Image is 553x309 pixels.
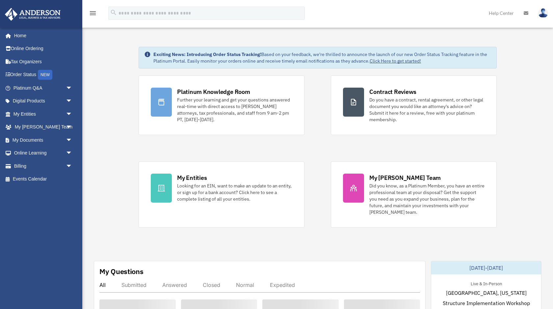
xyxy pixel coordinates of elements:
[153,51,491,64] div: Based on your feedback, we're thrilled to announce the launch of our new Order Status Tracking fe...
[236,282,254,288] div: Normal
[5,29,79,42] a: Home
[121,282,146,288] div: Submitted
[66,95,79,108] span: arrow_drop_down
[153,51,261,57] strong: Exciting News: Introducing Order Status Tracking!
[89,9,97,17] i: menu
[369,97,485,123] div: Do you have a contract, rental agreement, or other legal document you would like an attorney's ad...
[5,68,82,82] a: Order StatusNEW
[110,9,117,16] i: search
[5,42,82,55] a: Online Ordering
[66,133,79,147] span: arrow_drop_down
[369,174,441,182] div: My [PERSON_NAME] Team
[5,133,82,147] a: My Documentsarrow_drop_down
[5,173,82,186] a: Events Calendar
[270,282,295,288] div: Expedited
[5,107,82,121] a: My Entitiesarrow_drop_down
[203,282,220,288] div: Closed
[99,267,144,276] div: My Questions
[369,88,416,96] div: Contract Reviews
[370,58,421,64] a: Click Here to get started!
[465,280,507,287] div: Live & In-Person
[162,282,187,288] div: Answered
[99,282,106,288] div: All
[66,121,79,134] span: arrow_drop_down
[177,183,292,202] div: Looking for an EIN, want to make an update to an entity, or sign up for a bank account? Click her...
[66,107,79,121] span: arrow_drop_down
[5,121,82,134] a: My [PERSON_NAME] Teamarrow_drop_down
[89,12,97,17] a: menu
[177,174,207,182] div: My Entities
[5,81,82,95] a: Platinum Q&Aarrow_drop_down
[139,161,304,228] a: My Entities Looking for an EIN, want to make an update to an entity, or sign up for a bank accoun...
[446,289,527,297] span: [GEOGRAPHIC_DATA], [US_STATE]
[431,261,541,274] div: [DATE]-[DATE]
[538,8,548,18] img: User Pic
[139,75,304,135] a: Platinum Knowledge Room Further your learning and get your questions answered real-time with dire...
[5,159,82,173] a: Billingarrow_drop_down
[331,161,497,228] a: My [PERSON_NAME] Team Did you know, as a Platinum Member, you have an entire professional team at...
[369,183,485,215] div: Did you know, as a Platinum Member, you have an entire professional team at your disposal? Get th...
[177,88,250,96] div: Platinum Knowledge Room
[5,147,82,160] a: Online Learningarrow_drop_down
[5,95,82,108] a: Digital Productsarrow_drop_down
[66,81,79,95] span: arrow_drop_down
[66,159,79,173] span: arrow_drop_down
[3,8,63,21] img: Anderson Advisors Platinum Portal
[66,147,79,160] span: arrow_drop_down
[443,299,530,307] span: Structure Implementation Workshop
[177,97,292,123] div: Further your learning and get your questions answered real-time with direct access to [PERSON_NAM...
[331,75,497,135] a: Contract Reviews Do you have a contract, rental agreement, or other legal document you would like...
[38,70,52,80] div: NEW
[5,55,82,68] a: Tax Organizers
